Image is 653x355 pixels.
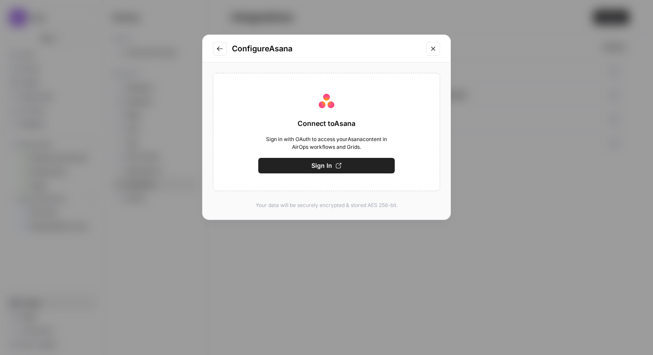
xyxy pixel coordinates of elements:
[213,201,440,209] p: Your data will be securely encrypted & stored AES 256-bit.
[213,42,227,56] button: Go to previous step
[298,118,355,129] span: Connect to Asana
[426,42,440,56] button: Close modal
[258,158,395,173] button: Sign In
[316,91,337,111] img: Asana
[311,161,332,170] span: Sign In
[258,135,395,151] span: Sign in with OAuth to access your Asana content in AirOps workflows and Grids.
[232,43,421,55] h2: Configure Asana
